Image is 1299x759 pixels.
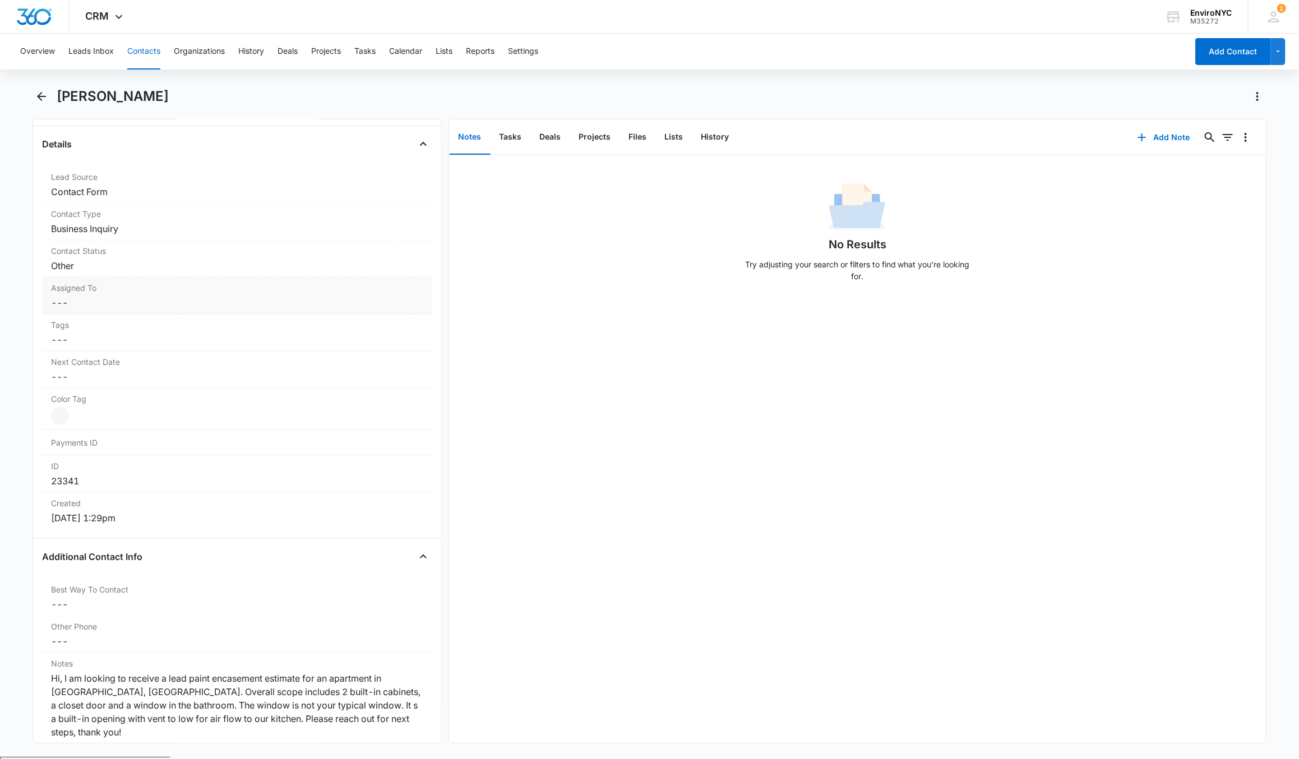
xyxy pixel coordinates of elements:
[51,635,423,648] dd: ---
[42,493,432,529] div: Created[DATE] 1:29pm
[508,34,538,70] button: Settings
[42,579,432,616] div: Best Way To Contact---
[51,222,423,235] dd: Business Inquiry
[51,672,423,739] div: Hi, I am looking to receive a lead paint encasement estimate for an apartment in [GEOGRAPHIC_DATA...
[57,88,169,105] h1: [PERSON_NAME]
[42,456,432,493] div: ID23341
[1195,38,1271,65] button: Add Contact
[51,598,423,611] dd: ---
[51,460,423,472] dt: ID
[20,34,55,70] button: Overview
[829,236,886,253] h1: No Results
[311,34,341,70] button: Projects
[389,34,422,70] button: Calendar
[491,120,531,155] button: Tasks
[42,616,432,653] div: Other Phone---
[570,120,620,155] button: Projects
[414,548,432,566] button: Close
[620,120,656,155] button: Files
[42,550,142,563] h4: Additional Contact Info
[42,430,432,456] div: Payments ID
[51,497,423,509] dt: Created
[51,584,423,595] label: Best Way To Contact
[278,34,298,70] button: Deals
[354,34,376,70] button: Tasks
[51,296,423,309] dd: ---
[51,282,423,294] label: Assigned To
[466,34,494,70] button: Reports
[1201,128,1219,146] button: Search...
[51,658,423,669] label: Notes
[42,137,72,151] h4: Details
[51,511,423,525] dd: [DATE] 1:29pm
[174,34,225,70] button: Organizations
[42,166,432,203] div: Lead SourceContact Form
[414,135,432,153] button: Close
[51,319,423,331] label: Tags
[42,351,432,388] div: Next Contact Date---
[127,34,160,70] button: Contacts
[42,240,432,277] div: Contact StatusOther
[51,171,423,183] label: Lead Source
[531,120,570,155] button: Deals
[1219,128,1237,146] button: Filters
[68,34,114,70] button: Leads Inbox
[51,474,423,488] dd: 23341
[51,356,423,368] label: Next Contact Date
[1190,8,1232,17] div: account name
[436,34,452,70] button: Lists
[692,120,738,155] button: History
[656,120,692,155] button: Lists
[1126,124,1201,151] button: Add Note
[1190,17,1232,25] div: account id
[51,208,423,220] label: Contact Type
[86,10,109,22] span: CRM
[1277,4,1286,13] div: notifications count
[51,333,423,346] dd: ---
[238,34,264,70] button: History
[42,203,432,240] div: Contact TypeBusiness Inquiry
[33,87,50,105] button: Back
[51,393,423,405] label: Color Tag
[1277,4,1286,13] span: 1
[829,180,885,236] img: No Data
[42,314,432,351] div: Tags---
[51,621,423,632] label: Other Phone
[42,277,432,314] div: Assigned To---
[51,245,423,257] label: Contact Status
[51,259,423,272] dd: Other
[51,370,423,383] dd: ---
[42,653,432,744] div: NotesHi, I am looking to receive a lead paint encasement estimate for an apartment in [GEOGRAPHIC...
[1249,87,1266,105] button: Actions
[450,120,491,155] button: Notes
[51,185,423,198] dd: Contact Form
[739,258,975,282] p: Try adjusting your search or filters to find what you’re looking for.
[42,388,432,430] div: Color Tag
[1237,128,1255,146] button: Overflow Menu
[51,437,144,448] dt: Payments ID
